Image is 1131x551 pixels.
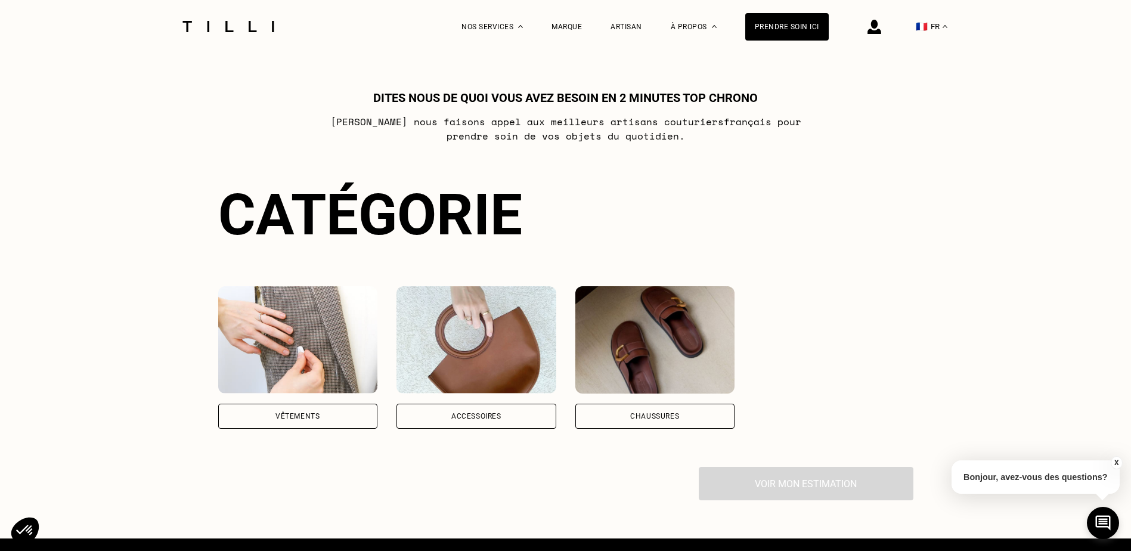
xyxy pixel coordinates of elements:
[551,23,582,31] a: Marque
[218,286,378,394] img: Vêtements
[575,286,735,394] img: Chaussures
[518,25,523,28] img: Menu déroulant
[630,413,679,420] div: Chaussures
[943,25,947,28] img: menu déroulant
[745,13,829,41] a: Prendre soin ici
[396,286,556,394] img: Accessoires
[329,114,802,143] p: [PERSON_NAME] nous faisons appel aux meilleurs artisans couturiers français pour prendre soin de ...
[712,25,717,28] img: Menu déroulant à propos
[611,23,642,31] a: Artisan
[218,181,913,248] div: Catégorie
[867,20,881,34] img: icône connexion
[1110,456,1122,469] button: X
[916,21,928,32] span: 🇫🇷
[178,21,278,32] img: Logo du service de couturière Tilli
[373,91,758,105] h1: Dites nous de quoi vous avez besoin en 2 minutes top chrono
[451,413,501,420] div: Accessoires
[952,460,1120,494] p: Bonjour, avez-vous des questions?
[275,413,320,420] div: Vêtements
